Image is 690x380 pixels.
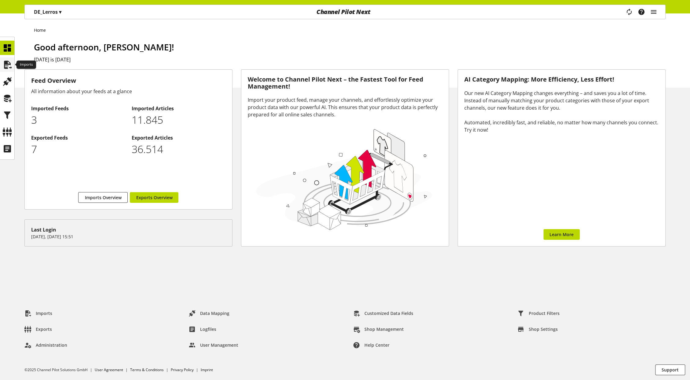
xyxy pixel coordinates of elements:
[248,76,442,90] h3: Welcome to Channel Pilot Next – the Fastest Tool for Feed Management!
[24,5,666,19] nav: main navigation
[662,367,679,373] span: Support
[200,310,229,316] span: Data Mapping
[171,367,194,372] a: Privacy Policy
[132,105,226,112] h2: Imported Articles
[78,192,128,203] a: Imports Overview
[31,141,125,157] p: 7
[85,194,121,201] span: Imports Overview
[20,340,72,351] a: Administration
[464,90,659,133] div: Our new AI Category Mapping changes everything – and saves you a lot of time. Instead of manually...
[184,324,221,335] a: Logfiles
[36,342,67,348] span: Administration
[184,308,234,319] a: Data Mapping
[529,310,560,316] span: Product Filters
[364,310,413,316] span: Customized Data Fields
[34,41,174,53] span: Good afternoon, [PERSON_NAME]!
[136,194,172,201] span: Exports Overview
[16,60,36,69] div: Imports
[549,231,574,238] span: Learn More
[31,88,226,95] div: All information about your feeds at a glance
[348,308,418,319] a: Customized Data Fields
[248,96,442,118] div: Import your product feed, manage your channels, and effortlessly optimize your product data with ...
[130,367,164,372] a: Terms & Conditions
[24,367,95,373] li: ©2025 Channel Pilot Solutions GmbH
[543,229,580,240] a: Learn More
[364,342,389,348] span: Help center
[20,324,57,335] a: Exports
[20,308,57,319] a: Imports
[34,8,61,16] p: DE_Lerros
[254,126,435,232] img: 78e1b9dcff1e8392d83655fcfc870417.svg
[31,226,226,233] div: Last Login
[130,192,178,203] a: Exports Overview
[464,76,659,83] h3: AI Category Mapping: More Efficiency, Less Effort!
[348,340,394,351] a: Help center
[364,326,404,332] span: Shop Management
[132,112,226,128] p: 11845
[132,141,226,157] p: 36514
[31,233,226,240] p: [DATE], [DATE] 15:51
[201,367,213,372] a: Imprint
[59,9,61,15] span: ▾
[132,134,226,141] h2: Exported Articles
[200,326,216,332] span: Logfiles
[529,326,558,332] span: Shop Settings
[184,340,243,351] a: User Management
[31,76,226,85] h3: Feed Overview
[36,310,52,316] span: Imports
[31,134,125,141] h2: Exported Feeds
[200,342,238,348] span: User Management
[34,56,666,63] h2: [DATE] is [DATE]
[655,364,685,375] button: Support
[31,112,125,128] p: 3
[513,324,563,335] a: Shop Settings
[31,105,125,112] h2: Imported Feeds
[36,326,52,332] span: Exports
[95,367,123,372] a: User Agreement
[348,324,409,335] a: Shop Management
[513,308,564,319] a: Product Filters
